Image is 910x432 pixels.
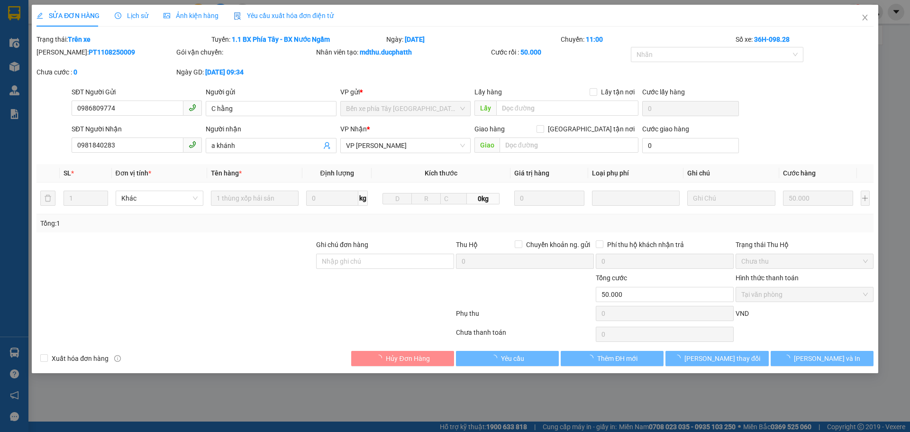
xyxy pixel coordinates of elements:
span: Lấy hàng [474,88,502,96]
label: Ghi chú đơn hàng [316,241,368,248]
input: Cước lấy hàng [642,101,739,116]
span: Lịch sử [115,12,148,19]
span: edit [36,12,43,19]
span: loading [587,355,597,361]
div: Số xe: [735,34,874,45]
div: VP gửi [340,87,471,97]
input: VD: Bàn, Ghế [211,191,299,206]
b: Trên xe [68,36,91,43]
span: phone [189,141,196,148]
div: Ngày GD: [176,67,314,77]
b: 50.000 [520,48,541,56]
div: Tổng: 1 [40,218,351,229]
span: SL [64,169,71,177]
div: Cước rồi : [491,47,629,57]
span: Lấy tận nơi [597,87,638,97]
button: plus [861,191,870,206]
span: Hủy Đơn Hàng [386,353,429,364]
b: [DATE] 09:34 [205,68,244,76]
button: Thêm ĐH mới [561,351,664,366]
div: SĐT Người Nhận [72,124,202,134]
input: D [382,193,412,204]
input: Ghi Chú [687,191,775,206]
input: Dọc đường [496,101,638,116]
span: close [861,14,869,21]
span: Bến xe phía Tây Thanh Hóa [346,101,465,116]
input: Dọc đường [500,138,638,153]
input: 0 [514,191,585,206]
div: [PERSON_NAME]: [36,47,174,57]
b: PT1108250009 [89,48,135,56]
b: 36H-098.28 [754,36,790,43]
span: Yêu cầu xuất hóa đơn điện tử [234,12,334,19]
div: Người gửi [206,87,336,97]
div: Chưa thanh toán [455,327,595,344]
span: loading [783,355,794,361]
span: VP Ngọc Hồi [346,138,465,153]
span: loading [491,355,501,361]
span: Cước hàng [783,169,816,177]
span: [GEOGRAPHIC_DATA] tận nơi [544,124,638,134]
span: Tại văn phòng [741,287,868,302]
th: Ghi chú [683,164,779,183]
div: Chuyến: [560,34,735,45]
span: info-circle [114,355,121,362]
span: Ảnh kiện hàng [164,12,218,19]
span: SỬA ĐƠN HÀNG [36,12,100,19]
span: 0kg [467,193,499,204]
img: icon [234,12,241,20]
span: loading [375,355,386,361]
div: Phụ thu [455,308,595,325]
span: Tổng cước [596,274,627,282]
b: [DATE] [405,36,425,43]
span: Yêu cầu [501,353,524,364]
span: user-add [323,142,331,149]
div: Tuyến: [210,34,385,45]
span: Phí thu hộ khách nhận trả [603,239,688,250]
label: Hình thức thanh toán [736,274,799,282]
div: Trạng thái Thu Hộ [736,239,874,250]
span: clock-circle [115,12,121,19]
span: kg [358,191,368,206]
div: Ngày: [385,34,560,45]
button: Close [852,5,878,31]
th: Loại phụ phí [588,164,683,183]
span: Chuyển khoản ng. gửi [522,239,594,250]
input: R [411,193,441,204]
span: Tên hàng [211,169,242,177]
span: Thu Hộ [456,241,478,248]
label: Cước giao hàng [642,125,689,133]
span: VP Nhận [340,125,367,133]
input: C [440,193,467,204]
b: mdthu.ducphatth [360,48,412,56]
div: Gói vận chuyển: [176,47,314,57]
span: Giao hàng [474,125,505,133]
span: [PERSON_NAME] và In [794,353,860,364]
span: Giá trị hàng [514,169,549,177]
button: [PERSON_NAME] thay đổi [665,351,768,366]
b: 0 [73,68,77,76]
span: Xuất hóa đơn hàng [48,353,112,364]
span: Lấy [474,101,496,116]
button: Hủy Đơn Hàng [351,351,454,366]
div: Trạng thái: [36,34,210,45]
div: SĐT Người Gửi [72,87,202,97]
label: Cước lấy hàng [642,88,685,96]
input: Ghi chú đơn hàng [316,254,454,269]
span: Đơn vị tính [116,169,151,177]
button: delete [40,191,55,206]
div: Chưa cước : [36,67,174,77]
button: Yêu cầu [456,351,559,366]
b: 1.1 BX Phía Tây - BX Nước Ngầm [232,36,330,43]
span: picture [164,12,170,19]
span: Giao [474,138,500,153]
input: 0 [783,191,854,206]
span: Khác [121,191,198,205]
div: Nhân viên tạo: [316,47,489,57]
span: phone [189,104,196,111]
span: loading [674,355,684,361]
span: Thêm ĐH mới [597,353,637,364]
span: Kích thước [425,169,457,177]
span: [PERSON_NAME] thay đổi [684,353,760,364]
span: VND [736,310,749,317]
